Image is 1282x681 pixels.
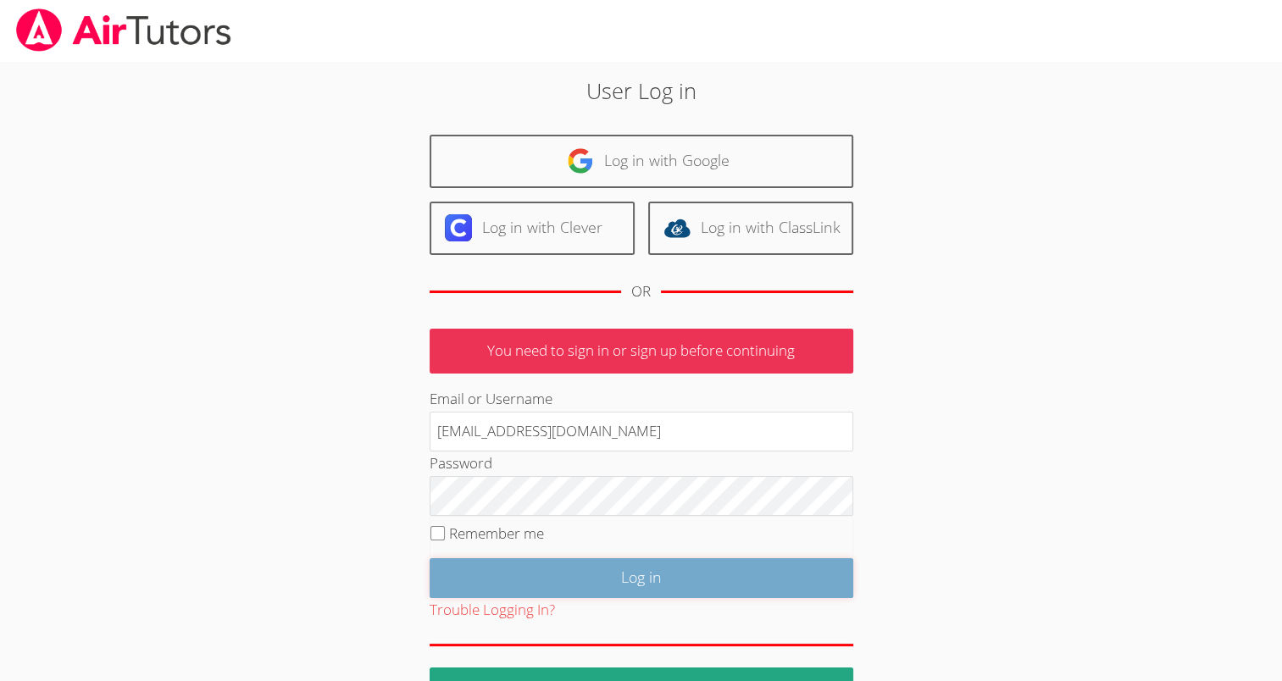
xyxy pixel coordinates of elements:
[14,8,233,52] img: airtutors_banner-c4298cdbf04f3fff15de1276eac7730deb9818008684d7c2e4769d2f7ddbe033.png
[631,280,651,304] div: OR
[430,453,492,473] label: Password
[567,147,594,174] img: google-logo-50288ca7cdecda66e5e0955fdab243c47b7ad437acaf1139b6f446037453330a.svg
[663,214,691,241] img: classlink-logo-d6bb404cc1216ec64c9a2012d9dc4662098be43eaf13dc465df04b49fa7ab582.svg
[295,75,987,107] h2: User Log in
[449,523,544,543] label: Remember me
[430,389,552,408] label: Email or Username
[430,558,853,598] input: Log in
[430,202,635,255] a: Log in with Clever
[430,135,853,188] a: Log in with Google
[648,202,853,255] a: Log in with ClassLink
[430,598,555,623] button: Trouble Logging In?
[445,214,472,241] img: clever-logo-6eab21bc6e7a338710f1a6ff85c0baf02591cd810cc4098c63d3a4b26e2feb20.svg
[430,329,853,374] p: You need to sign in or sign up before continuing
